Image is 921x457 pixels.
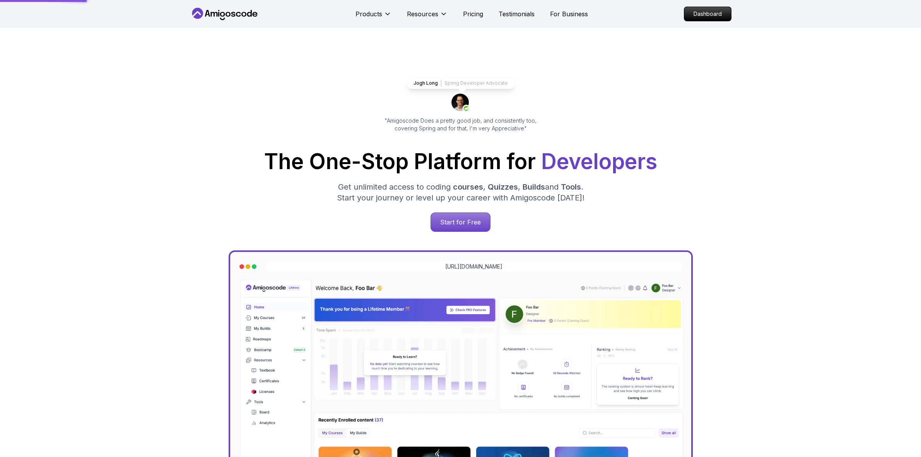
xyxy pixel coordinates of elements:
a: Pricing [463,9,483,19]
span: Tools [561,182,581,192]
h1: The One-Stop Platform for [196,151,725,172]
a: Dashboard [684,7,731,21]
p: Resources [407,9,438,19]
p: Products [355,9,382,19]
p: "Amigoscode Does a pretty good job, and consistently too, covering Spring and for that, I'm very ... [374,117,547,132]
p: Get unlimited access to coding , , and . Start your journey or level up your career with Amigosco... [331,181,591,203]
p: Start for Free [431,213,490,231]
a: Testimonials [499,9,535,19]
span: Quizzes [488,182,518,192]
span: Builds [523,182,545,192]
a: Start for Free [431,212,490,232]
button: Resources [407,9,448,25]
a: For Business [550,9,588,19]
span: Developers [541,149,657,174]
a: [URL][DOMAIN_NAME] [445,263,502,270]
p: Spring Developer Advocate [444,80,508,86]
button: Products [355,9,391,25]
span: courses [453,182,483,192]
p: Jogh Long [414,80,438,86]
img: josh long [451,94,470,112]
